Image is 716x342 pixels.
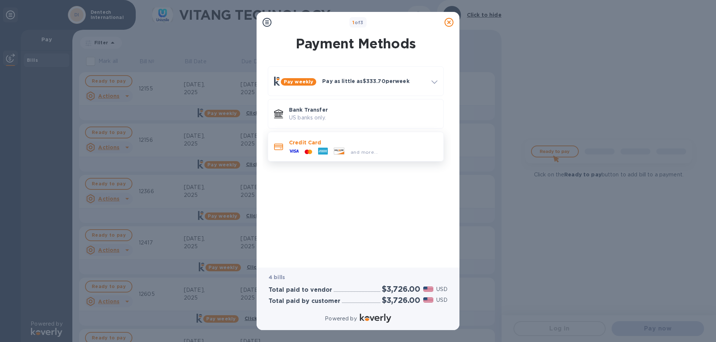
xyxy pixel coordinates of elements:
[268,274,285,280] b: 4 bills
[268,298,340,305] h3: Total paid by customer
[436,285,447,293] p: USD
[436,296,447,304] p: USD
[351,149,378,155] span: and more...
[352,20,354,25] span: 1
[322,77,425,85] p: Pay as little as $333.70 per week
[325,315,357,323] p: Powered by
[266,36,445,51] h1: Payment Methods
[284,79,313,84] b: Pay weekly
[289,106,437,114] p: Bank Transfer
[382,295,420,305] h2: $3,726.00
[423,297,433,303] img: USD
[289,139,437,146] p: Credit Card
[360,314,391,323] img: Logo
[382,284,420,294] h2: $3,726.00
[289,114,437,122] p: US banks only.
[352,20,364,25] b: of 3
[423,287,433,292] img: USD
[268,287,332,294] h3: Total paid to vendor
